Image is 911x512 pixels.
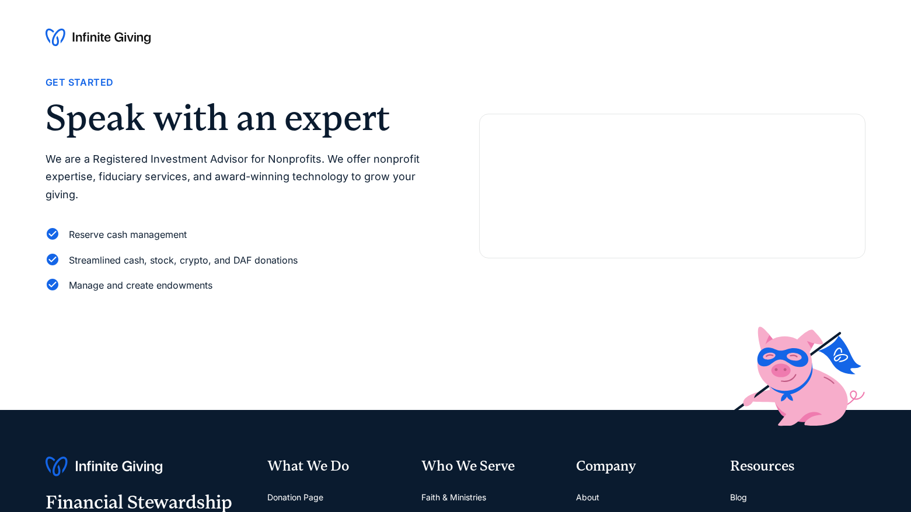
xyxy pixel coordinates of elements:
[46,75,113,90] div: Get Started
[46,150,432,204] p: We are a Registered Investment Advisor for Nonprofits. We offer nonprofit expertise, fiduciary se...
[69,253,298,268] div: Streamlined cash, stock, crypto, and DAF donations
[730,457,865,476] div: Resources
[421,486,486,509] a: Faith & Ministries
[267,457,403,476] div: What We Do
[69,227,187,243] div: Reserve cash management
[730,486,747,509] a: Blog
[421,457,557,476] div: Who We Serve
[267,486,323,509] a: Donation Page
[498,152,846,239] iframe: Form 0
[576,486,599,509] a: About
[69,278,212,293] div: Manage and create endowments
[576,457,711,476] div: Company
[46,100,432,136] h2: Speak with an expert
